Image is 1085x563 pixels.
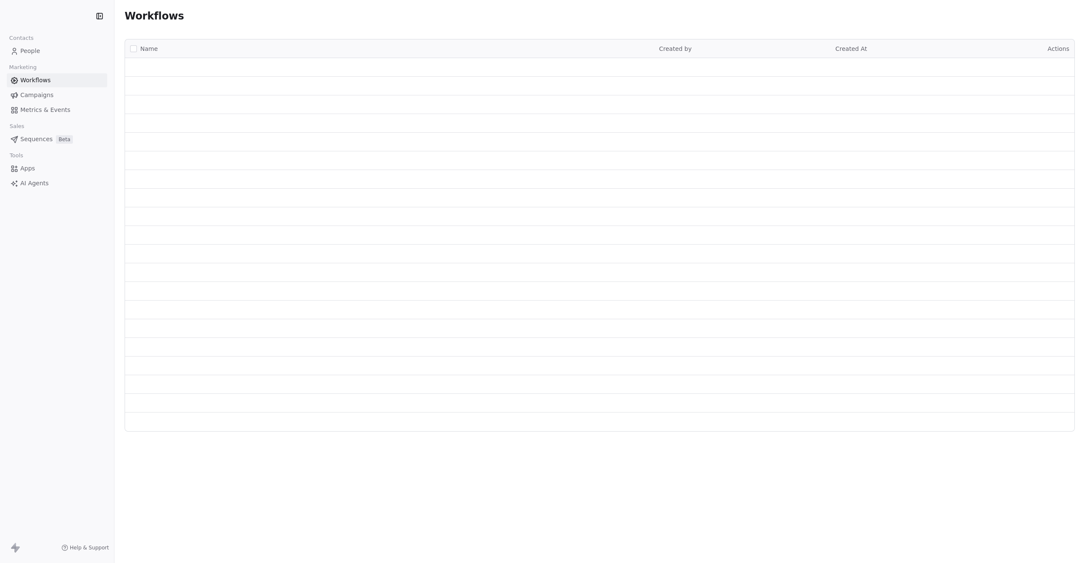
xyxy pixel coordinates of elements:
span: Apps [20,164,35,173]
span: Sequences [20,135,53,144]
a: Help & Support [61,544,109,551]
a: SequencesBeta [7,132,107,146]
a: Metrics & Events [7,103,107,117]
span: Actions [1048,45,1069,52]
span: Sales [6,120,28,133]
span: Created by [659,45,692,52]
span: Workflows [125,10,184,22]
a: AI Agents [7,176,107,190]
span: Contacts [6,32,37,45]
a: Workflows [7,73,107,87]
span: AI Agents [20,179,49,188]
span: Created At [835,45,867,52]
span: Help & Support [70,544,109,551]
span: Tools [6,149,27,162]
span: Campaigns [20,91,53,100]
a: Campaigns [7,88,107,102]
span: Marketing [6,61,40,74]
span: Name [140,45,158,53]
span: Beta [56,135,73,144]
a: People [7,44,107,58]
span: Metrics & Events [20,106,70,114]
a: Apps [7,162,107,176]
span: People [20,47,40,56]
span: Workflows [20,76,51,85]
